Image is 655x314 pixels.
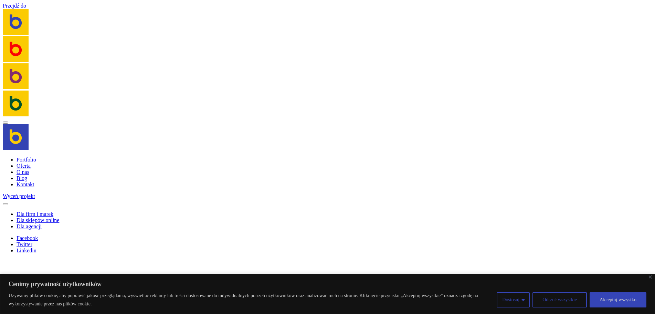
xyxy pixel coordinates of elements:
a: Wyceń projekt [3,193,35,199]
a: O nas [17,169,29,175]
p: Używamy plików cookie, aby poprawić jakość przeglądania, wyświetlać reklamy lub treści dostosowan... [9,292,492,308]
a: Dla firm i marek [17,211,53,217]
p: Cenimy prywatność użytkowników [9,280,646,288]
button: Navigation [3,122,8,124]
img: Brandoo Group [3,63,29,89]
a: Kontakt [17,181,34,187]
button: Blisko [649,275,652,279]
img: Brandoo Group [3,124,29,150]
a: Facebook [17,235,38,241]
a: Twitter [17,241,32,247]
a: Brandoo Group Brandoo Group Brandoo Group Brandoo Group [3,9,652,118]
button: Dostosuj [497,292,530,307]
img: Brandoo Group [3,91,29,116]
button: Akceptuj wszystko [590,292,646,307]
button: Odrzuć wszystkie [532,292,587,307]
a: Blog [17,175,27,181]
a: Linkedin [17,248,36,253]
a: Przejdź do [3,3,26,9]
a: Dla agencji [17,223,42,229]
a: Portfolio [17,157,36,163]
img: Brandoo Group [3,9,29,35]
img: Brandoo Group [3,36,29,62]
a: Oferta [17,163,31,169]
img: Close [649,275,652,279]
a: Dla sklepów online [17,217,59,223]
button: Close [3,203,8,205]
